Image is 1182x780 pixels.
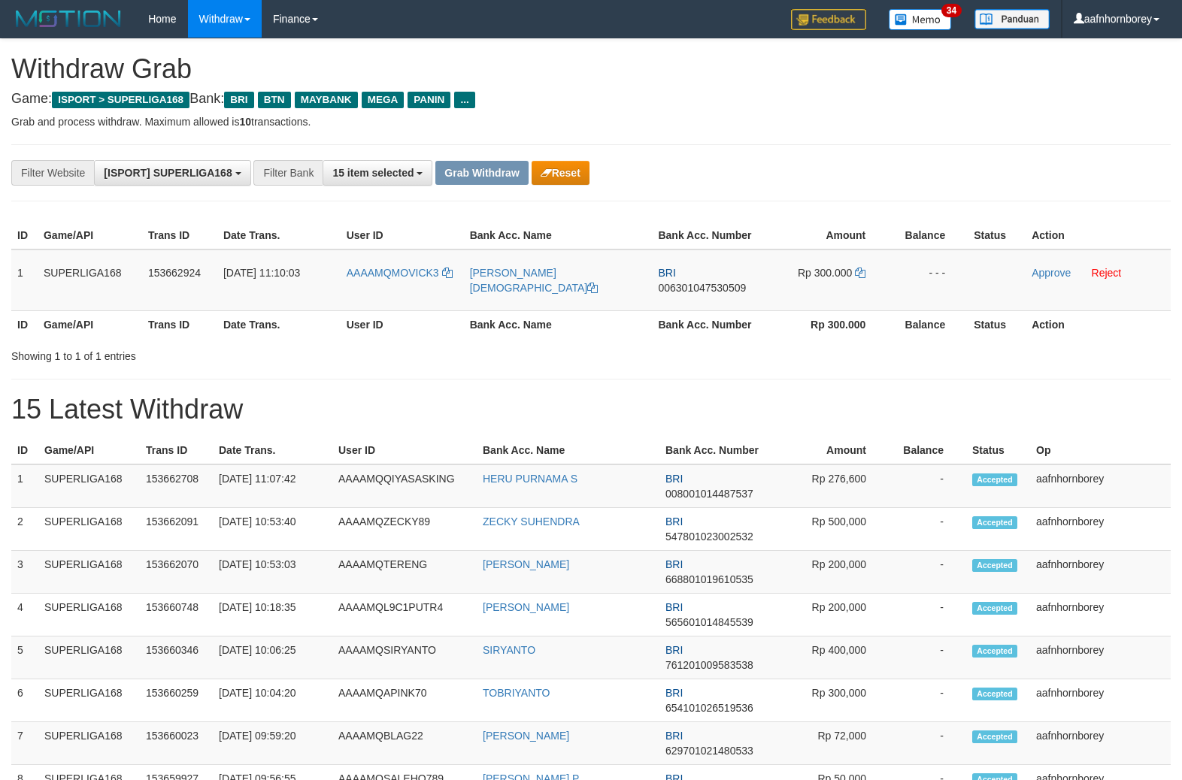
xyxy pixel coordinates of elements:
td: aafnhornborey [1030,464,1171,508]
span: Accepted [972,645,1017,658]
td: 153660346 [140,636,213,679]
span: BRI [665,644,683,656]
h4: Game: Bank: [11,92,1171,107]
strong: 10 [239,116,251,128]
th: User ID [341,310,464,338]
td: aafnhornborey [1030,508,1171,551]
td: 6 [11,679,38,722]
span: Accepted [972,602,1017,615]
span: BRI [665,730,683,742]
span: BRI [665,473,683,485]
button: Grab Withdraw [435,161,528,185]
td: [DATE] 10:53:40 [213,508,332,551]
td: [DATE] 10:18:35 [213,594,332,636]
td: AAAAMQL9C1PUTR4 [332,594,477,636]
span: Accepted [972,688,1017,700]
th: Bank Acc. Name [464,310,653,338]
a: [PERSON_NAME] [483,601,569,613]
span: BRI [665,515,683,528]
th: Game/API [38,222,142,249]
th: Status [966,437,1030,464]
th: Date Trans. [217,310,341,338]
td: 153662070 [140,551,213,594]
div: Showing 1 to 1 of 1 entries [11,343,481,364]
td: Rp 500,000 [772,508,889,551]
th: ID [11,310,38,338]
th: ID [11,437,38,464]
span: Copy 629701021480533 to clipboard [665,745,753,757]
span: Copy 565601014845539 to clipboard [665,616,753,628]
span: Rp 300.000 [798,267,852,279]
a: HERU PURNAMA S [483,473,577,485]
td: AAAAMQBLAG22 [332,722,477,765]
td: Rp 276,600 [772,464,889,508]
td: SUPERLIGA168 [38,679,140,722]
span: Accepted [972,559,1017,572]
span: [ISPORT] SUPERLIGA168 [104,167,232,179]
td: - [889,594,966,636]
img: MOTION_logo.png [11,8,126,30]
td: 153662708 [140,464,213,508]
td: 2 [11,508,38,551]
td: [DATE] 10:06:25 [213,636,332,679]
td: SUPERLIGA168 [38,464,140,508]
td: 153660023 [140,722,213,765]
th: Amount [768,222,888,249]
td: Rp 400,000 [772,636,889,679]
span: Copy 654101026519536 to clipboard [665,702,753,714]
h1: 15 Latest Withdraw [11,395,1171,425]
td: [DATE] 10:04:20 [213,679,332,722]
span: Copy 008001014487537 to clipboard [665,488,753,500]
a: SIRYANTO [483,644,535,656]
td: 1 [11,464,38,508]
img: Feedback.jpg [791,9,866,30]
td: Rp 200,000 [772,551,889,594]
th: Rp 300.000 [768,310,888,338]
td: - [889,636,966,679]
th: Trans ID [140,437,213,464]
th: Amount [772,437,889,464]
button: [ISPORT] SUPERLIGA168 [94,160,250,186]
th: Bank Acc. Number [652,222,768,249]
td: - [889,508,966,551]
td: SUPERLIGA168 [38,722,140,765]
td: 5 [11,636,38,679]
td: [DATE] 09:59:20 [213,722,332,765]
img: Button%20Memo.svg [889,9,952,30]
a: Copy 300000 to clipboard [855,267,865,279]
span: 15 item selected [332,167,414,179]
th: User ID [332,437,477,464]
span: ISPORT > SUPERLIGA168 [52,92,189,108]
td: aafnhornborey [1030,551,1171,594]
h1: Withdraw Grab [11,54,1171,84]
td: Rp 200,000 [772,594,889,636]
a: Reject [1092,267,1122,279]
td: SUPERLIGA168 [38,508,140,551]
th: Date Trans. [213,437,332,464]
td: Rp 300,000 [772,679,889,722]
p: Grab and process withdraw. Maximum allowed is transactions. [11,114,1171,129]
a: [PERSON_NAME] [483,558,569,570]
th: Bank Acc. Number [652,310,768,338]
td: AAAAMQQIYASASKING [332,464,477,508]
span: BRI [665,601,683,613]
td: 153660259 [140,679,213,722]
span: Copy 668801019610535 to clipboard [665,573,753,585]
td: aafnhornborey [1030,636,1171,679]
span: ... [454,92,474,108]
th: Status [968,222,1026,249]
th: Date Trans. [217,222,341,249]
th: Game/API [38,437,140,464]
th: Game/API [38,310,142,338]
th: Status [968,310,1026,338]
a: Approve [1032,267,1071,279]
td: 3 [11,551,38,594]
span: Copy 006301047530509 to clipboard [658,282,746,294]
span: MAYBANK [295,92,358,108]
td: SUPERLIGA168 [38,636,140,679]
th: Balance [888,310,968,338]
td: - - - [888,249,968,311]
a: [PERSON_NAME][DEMOGRAPHIC_DATA] [470,267,599,294]
span: Copy 547801023002532 to clipboard [665,531,753,543]
td: 153662091 [140,508,213,551]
